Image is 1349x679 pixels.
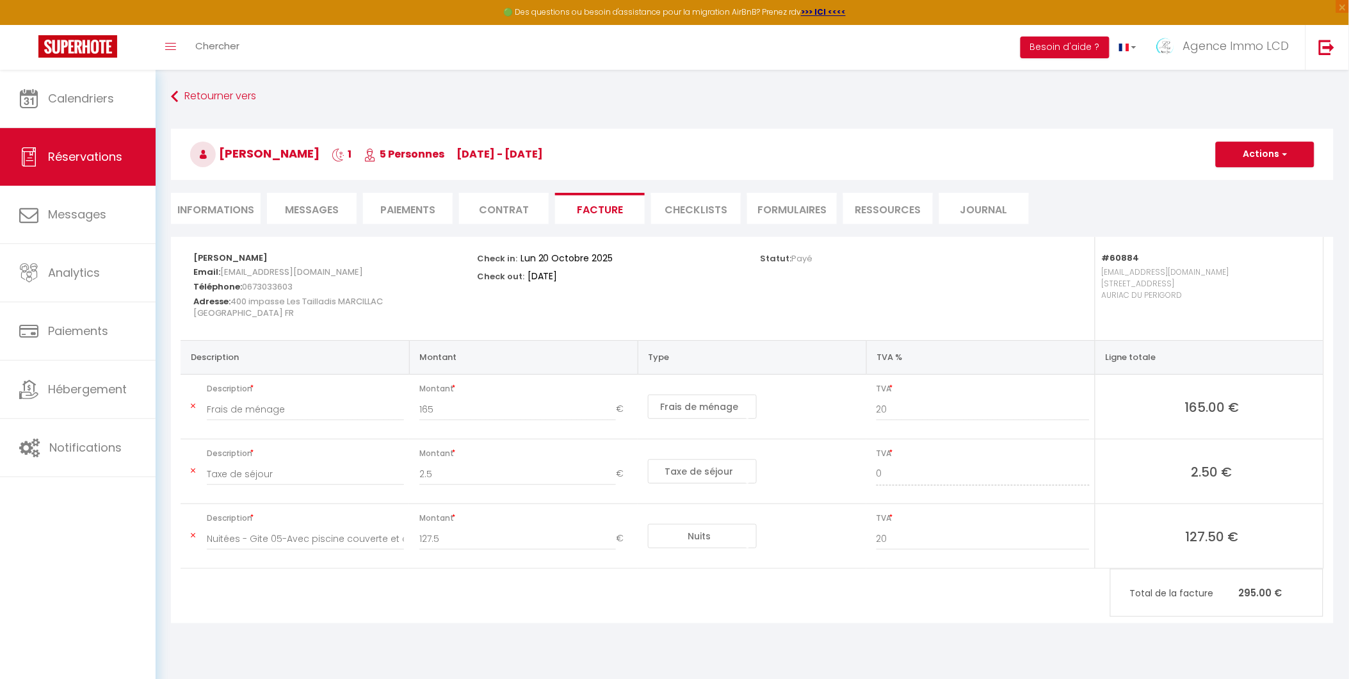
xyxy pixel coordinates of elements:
span: Montant [419,509,633,527]
span: 165.00 € [1106,398,1319,416]
span: 1 [332,147,351,161]
th: Montant [409,340,638,374]
span: TVA [876,445,1090,462]
span: Montant [419,380,633,398]
span: Montant [419,445,633,462]
li: Paiements [363,193,453,224]
img: ... [1156,37,1175,56]
span: [PERSON_NAME] [190,145,319,161]
a: >>> ICI <<<< [801,6,846,17]
th: Description [181,340,409,374]
li: CHECKLISTS [651,193,741,224]
span: Description [207,509,404,527]
strong: #60884 [1102,252,1140,264]
li: Facture [555,193,645,224]
img: Super Booking [38,35,117,58]
a: Retourner vers [171,85,1334,108]
span: 400 impasse Les Tailladis MARCILLAC [GEOGRAPHIC_DATA] FR [193,292,383,322]
span: Agence Immo LCD [1183,38,1289,54]
th: TVA % [866,340,1095,374]
span: € [616,462,633,486]
span: € [616,398,633,421]
strong: Téléphone: [193,281,242,293]
p: Statut: [761,250,813,265]
span: 5 Personnes [364,147,444,161]
span: Calendriers [48,90,114,106]
strong: [PERSON_NAME] [193,252,268,264]
p: Check in: [477,250,517,265]
p: [EMAIL_ADDRESS][DOMAIN_NAME] [STREET_ADDRESS] AURIAC DU PERIGORD [1102,263,1311,327]
span: € [616,527,633,550]
span: TVA [876,380,1090,398]
button: Actions [1216,142,1314,167]
a: Chercher [186,25,249,70]
span: Description [207,445,404,462]
span: Payé [792,252,813,265]
th: Ligne totale [1095,340,1323,374]
span: Messages [48,206,106,222]
span: Chercher [195,39,239,53]
span: 127.50 € [1106,527,1319,545]
span: Description [207,380,404,398]
span: Total de la facture [1130,586,1239,600]
span: Notifications [49,439,122,455]
button: Besoin d'aide ? [1021,37,1110,58]
li: FORMULAIRES [747,193,837,224]
span: [EMAIL_ADDRESS][DOMAIN_NAME] [220,263,363,281]
th: Type [638,340,866,374]
span: 2.50 € [1106,462,1319,480]
li: Informations [171,193,261,224]
span: Analytics [48,265,100,281]
li: Contrat [459,193,549,224]
strong: Adresse: [193,295,230,307]
span: Réservations [48,149,122,165]
a: ... Agence Immo LCD [1146,25,1305,70]
p: 295.00 € [1111,579,1323,607]
span: Paiements [48,323,108,339]
span: 0673033603 [242,277,293,296]
p: Check out: [477,268,524,282]
span: [DATE] - [DATE] [456,147,543,161]
span: Hébergement [48,381,127,397]
strong: Email: [193,266,220,278]
li: Ressources [843,193,933,224]
li: Journal [939,193,1029,224]
span: Messages [285,202,339,217]
img: logout [1319,39,1335,55]
span: TVA [876,509,1090,527]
